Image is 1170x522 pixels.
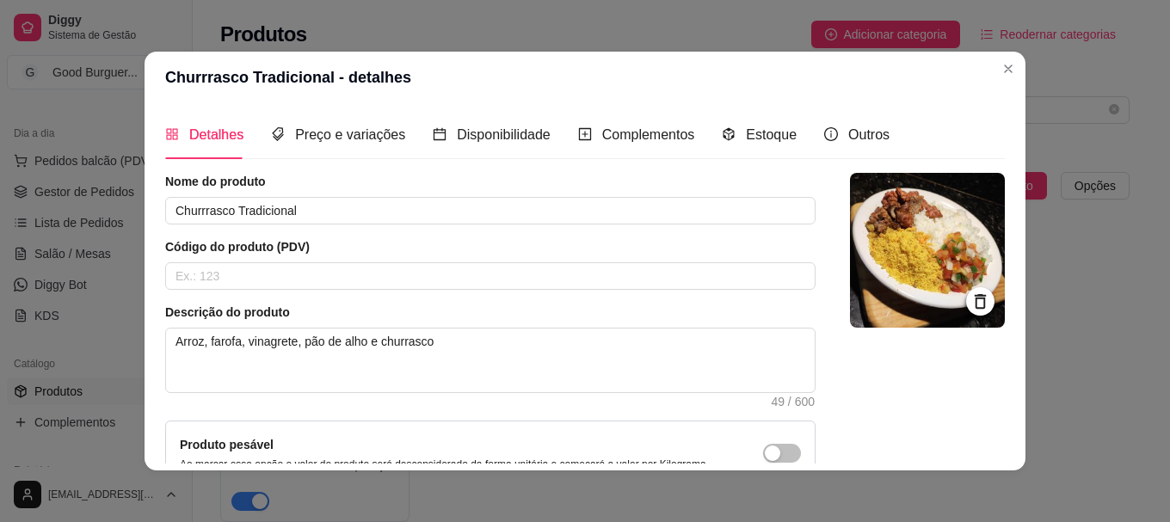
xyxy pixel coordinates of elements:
[165,173,816,190] article: Nome do produto
[295,127,405,142] span: Preço e variações
[850,173,1005,328] img: logo da loja
[166,329,815,392] textarea: Arroz, farofa, vinagrete, pão de alho e churrasco
[165,197,816,224] input: Ex.: Hamburguer de costela
[165,262,816,290] input: Ex.: 123
[995,55,1022,83] button: Close
[433,127,446,141] span: calendar
[165,127,179,141] span: appstore
[848,127,890,142] span: Outros
[271,127,285,141] span: tags
[189,127,243,142] span: Detalhes
[165,304,816,321] article: Descrição do produto
[165,238,816,255] article: Código do produto (PDV)
[180,438,274,451] label: Produto pesável
[722,127,736,141] span: code-sandbox
[457,127,551,142] span: Disponibilidade
[824,127,838,141] span: info-circle
[602,127,695,142] span: Complementos
[746,127,797,142] span: Estoque
[578,127,592,141] span: plus-square
[180,458,709,471] p: Ao marcar essa opção o valor do produto será desconsiderado da forma unitária e começará a valer ...
[145,52,1025,103] header: Churrrasco Tradicional - detalhes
